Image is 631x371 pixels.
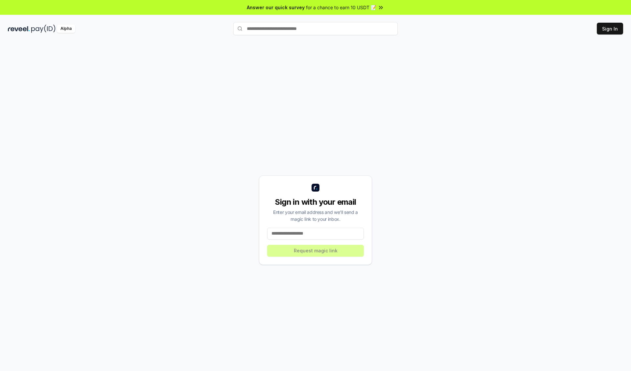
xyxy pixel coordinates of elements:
div: Enter your email address and we’ll send a magic link to your inbox. [267,209,364,222]
img: reveel_dark [8,25,30,33]
span: for a chance to earn 10 USDT 📝 [306,4,376,11]
div: Sign in with your email [267,197,364,207]
img: logo_small [312,184,319,192]
button: Sign In [597,23,623,35]
img: pay_id [31,25,56,33]
span: Answer our quick survey [247,4,305,11]
div: Alpha [57,25,75,33]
